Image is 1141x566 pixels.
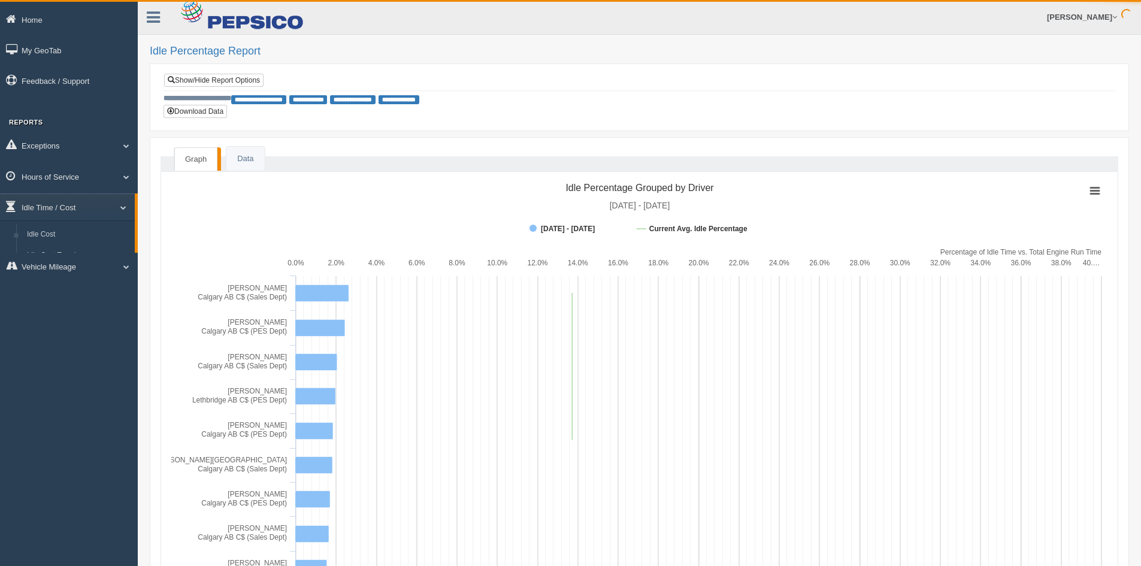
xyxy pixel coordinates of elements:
text: 32.0% [930,259,951,267]
tspan: Calgary AB C$ (PES Dept) [201,430,287,438]
tspan: [PERSON_NAME] [228,387,287,395]
text: 18.0% [648,259,668,267]
text: 26.0% [809,259,830,267]
tspan: Calgary AB C$ (Sales Dept) [198,362,287,370]
text: 10.0% [487,259,507,267]
tspan: Lethbridge AB C$ (PES Dept) [192,396,287,404]
tspan: Calgary AB C$ (Sales Dept) [198,465,287,473]
text: 4.0% [368,259,385,267]
text: 6.0% [408,259,425,267]
tspan: [PERSON_NAME] [228,524,287,532]
tspan: Idle Percentage Grouped by Driver [565,183,714,193]
text: 16.0% [608,259,628,267]
a: Show/Hide Report Options [164,74,264,87]
tspan: [PERSON_NAME] [228,421,287,429]
text: 14.0% [568,259,588,267]
tspan: [PERSON_NAME][GEOGRAPHIC_DATA] [153,456,287,464]
text: 0.0% [287,259,304,267]
text: 28.0% [849,259,870,267]
tspan: Percentage of Idle Time vs. Total Engine Run Time [940,248,1102,256]
a: Idle Cost Trend [22,245,135,267]
tspan: Calgary AB C$ (Sales Dept) [198,533,287,541]
text: 24.0% [769,259,789,267]
text: 8.0% [449,259,465,267]
tspan: [PERSON_NAME] [228,490,287,498]
tspan: [PERSON_NAME] [228,284,287,292]
text: 34.0% [970,259,991,267]
text: 30.0% [890,259,910,267]
text: 2.0% [328,259,345,267]
text: 20.0% [688,259,709,267]
h2: Idle Percentage Report [150,46,1129,57]
tspan: Calgary AB C$ (Sales Dept) [198,293,287,301]
tspan: [PERSON_NAME] [228,353,287,361]
tspan: Calgary AB C$ (PES Dept) [201,499,287,507]
a: Graph [174,147,217,171]
text: 12.0% [527,259,547,267]
text: 22.0% [729,259,749,267]
tspan: 40.… [1083,259,1100,267]
button: Download Data [164,105,227,118]
a: Idle Cost [22,224,135,246]
tspan: Calgary AB C$ (PES Dept) [201,327,287,335]
text: 38.0% [1051,259,1072,267]
tspan: [DATE] - [DATE] [541,225,595,233]
a: Data [226,147,264,171]
tspan: [DATE] - [DATE] [610,201,670,210]
tspan: [PERSON_NAME] [228,318,287,326]
text: 36.0% [1010,259,1031,267]
tspan: Current Avg. Idle Percentage [649,225,747,233]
